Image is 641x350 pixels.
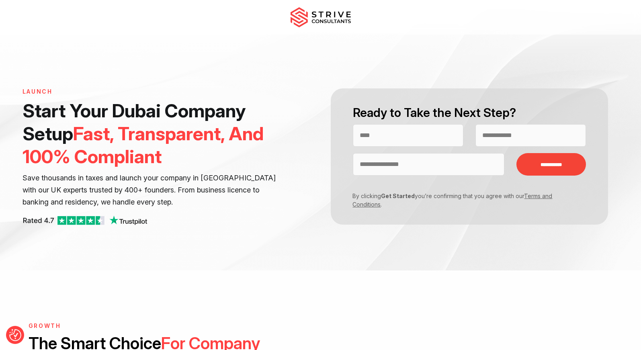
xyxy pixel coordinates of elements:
[291,7,351,27] img: main-logo.svg
[347,192,580,209] p: By clicking you’re confirming that you agree with our .
[23,99,279,168] h1: Start Your Dubai Company Setup
[29,323,315,330] h6: GROWTH
[381,192,415,199] strong: Get Started
[23,122,264,168] span: Fast, Transparent, And 100% Compliant
[321,88,619,225] form: Contact form
[9,329,21,341] button: Consent Preferences
[352,192,552,208] a: Terms and Conditions
[353,104,586,121] h2: Ready to Take the Next Step?
[23,88,279,95] h6: LAUNCH
[9,329,21,341] img: Revisit consent button
[23,172,279,208] p: Save thousands in taxes and launch your company in [GEOGRAPHIC_DATA] with our UK experts trusted ...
